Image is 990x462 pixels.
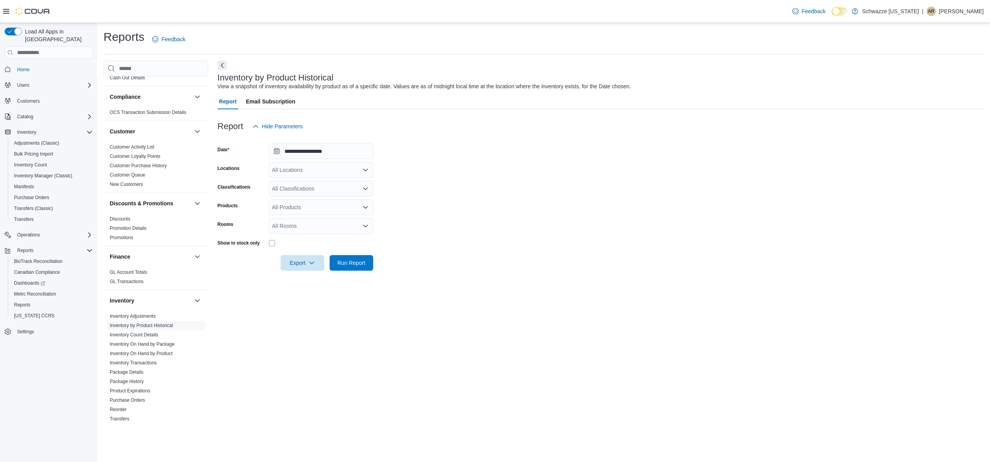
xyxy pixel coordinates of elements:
[17,247,33,254] span: Reports
[11,193,93,202] span: Purchase Orders
[11,215,37,224] a: Transfers
[104,214,208,245] div: Discounts & Promotions
[110,253,130,261] h3: Finance
[110,322,173,329] span: Inventory by Product Historical
[193,252,202,261] button: Finance
[5,60,93,357] nav: Complex example
[14,230,43,240] button: Operations
[2,63,96,75] button: Home
[14,291,56,297] span: Metrc Reconciliation
[110,279,144,284] a: GL Transactions
[14,80,32,90] button: Users
[110,406,126,413] span: Reorder
[17,98,40,104] span: Customers
[11,215,93,224] span: Transfers
[14,269,60,275] span: Canadian Compliance
[149,31,188,47] a: Feedback
[110,181,143,187] span: New Customers
[11,257,66,266] a: BioTrack Reconciliation
[14,205,53,212] span: Transfers (Classic)
[110,332,158,338] span: Inventory Count Details
[14,65,33,74] a: Home
[14,112,93,121] span: Catalog
[14,280,45,286] span: Dashboards
[110,388,150,394] a: Product Expirations
[14,313,54,319] span: [US_STATE] CCRS
[2,95,96,107] button: Customers
[110,397,145,403] a: Purchase Orders
[218,240,260,246] label: Show in stock only
[110,226,147,231] a: Promotion Details
[14,128,93,137] span: Inventory
[11,171,93,180] span: Inventory Manager (Classic)
[802,7,825,15] span: Feedback
[14,173,72,179] span: Inventory Manager (Classic)
[11,268,93,277] span: Canadian Compliance
[110,75,145,81] span: Cash Out Details
[14,246,93,255] span: Reports
[8,256,96,267] button: BioTrack Reconciliation
[14,327,37,336] a: Settings
[161,35,185,43] span: Feedback
[11,138,93,148] span: Adjustments (Classic)
[193,296,202,305] button: Inventory
[11,278,93,288] span: Dashboards
[110,163,167,169] span: Customer Purchase History
[110,235,133,240] a: Promotions
[22,28,93,43] span: Load All Apps in [GEOGRAPHIC_DATA]
[17,232,40,238] span: Operations
[11,268,63,277] a: Canadian Compliance
[110,199,173,207] h3: Discounts & Promotions
[922,7,923,16] p: |
[8,181,96,192] button: Manifests
[110,253,191,261] button: Finance
[104,268,208,289] div: Finance
[110,397,145,403] span: Purchase Orders
[14,246,37,255] button: Reports
[14,184,34,190] span: Manifests
[14,327,93,336] span: Settings
[11,311,93,320] span: Washington CCRS
[14,194,49,201] span: Purchase Orders
[110,297,191,304] button: Inventory
[362,204,369,210] button: Open list of options
[110,379,144,384] a: Package History
[11,204,93,213] span: Transfers (Classic)
[110,172,145,178] a: Customer Queue
[14,112,36,121] button: Catalog
[218,82,631,91] div: View a snapshot of inventory availability by product as of a specific date. Values are as of midn...
[110,225,147,231] span: Promotion Details
[8,159,96,170] button: Inventory Count
[218,122,243,131] h3: Report
[8,278,96,289] a: Dashboards
[337,259,365,267] span: Run Report
[14,96,93,106] span: Customers
[110,144,154,150] span: Customer Activity List
[2,111,96,122] button: Catalog
[8,310,96,321] button: [US_STATE] CCRS
[110,109,186,115] span: OCS Transaction Submission Details
[11,300,93,310] span: Reports
[110,154,160,159] a: Customer Loyalty Points
[2,245,96,256] button: Reports
[8,170,96,181] button: Inventory Manager (Classic)
[110,323,173,328] a: Inventory by Product Historical
[17,66,30,73] span: Home
[110,110,186,115] a: OCS Transaction Submission Details
[8,149,96,159] button: Bulk Pricing Import
[193,127,202,136] button: Customer
[17,329,34,335] span: Settings
[939,7,984,16] p: [PERSON_NAME]
[362,185,369,192] button: Open list of options
[11,311,58,320] a: [US_STATE] CCRS
[11,300,33,310] a: Reports
[362,223,369,229] button: Open list of options
[104,142,208,192] div: Customer
[16,7,51,15] img: Cova
[218,73,334,82] h3: Inventory by Product Historical
[14,64,93,74] span: Home
[2,229,96,240] button: Operations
